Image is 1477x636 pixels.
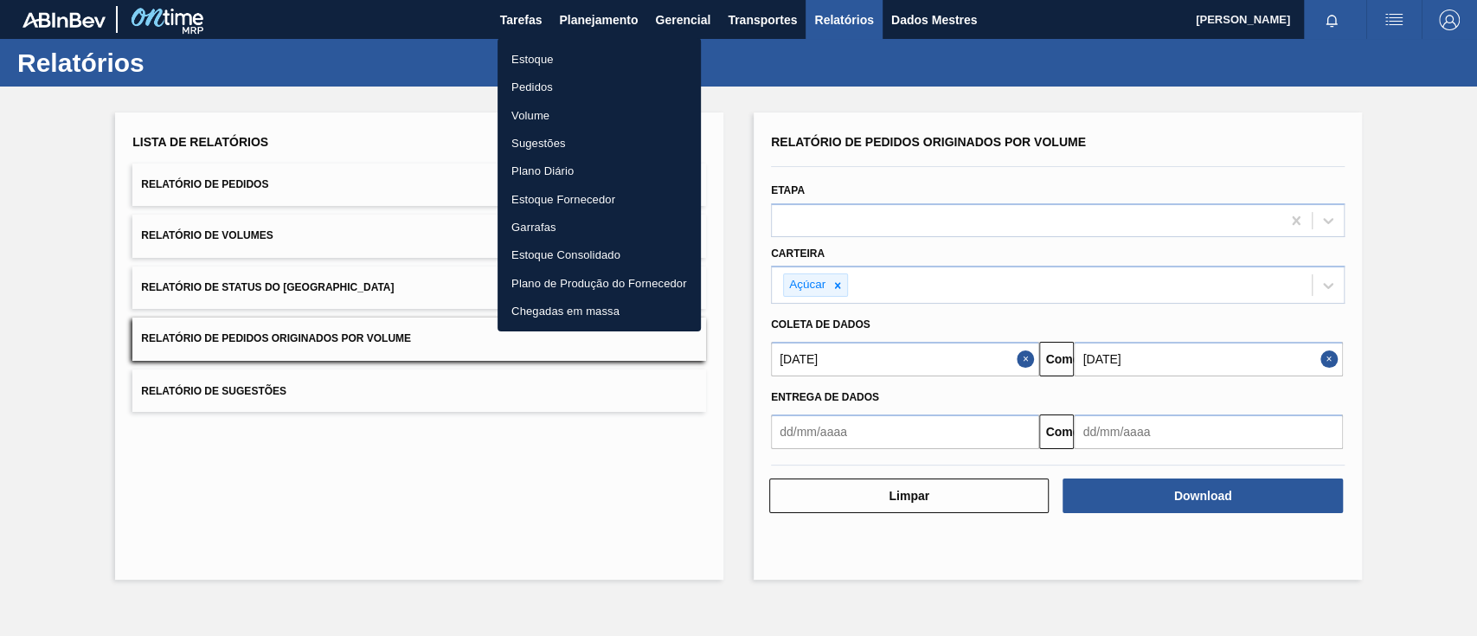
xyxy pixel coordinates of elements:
[498,213,701,241] a: Garrafas
[511,276,687,289] font: Plano de Produção do Fornecedor
[498,45,701,73] a: Estoque
[498,129,701,157] a: Sugestões
[511,53,554,66] font: Estoque
[498,241,701,268] a: Estoque Consolidado
[511,305,620,318] font: Chegadas em massa
[511,80,553,93] font: Pedidos
[511,192,615,205] font: Estoque Fornecedor
[498,185,701,213] a: Estoque Fornecedor
[498,269,701,297] a: Plano de Produção do Fornecedor
[498,157,701,184] a: Plano Diário
[511,221,556,234] font: Garrafas
[498,101,701,129] a: Volume
[498,73,701,100] a: Pedidos
[498,297,701,324] a: Chegadas em massa
[511,137,566,150] font: Sugestões
[511,164,574,177] font: Plano Diário
[511,108,549,121] font: Volume
[511,248,620,261] font: Estoque Consolidado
